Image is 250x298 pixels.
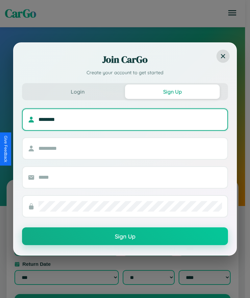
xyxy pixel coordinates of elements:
button: Sign Up [22,227,228,245]
p: Create your account to get started [22,69,228,77]
div: Give Feedback [3,136,8,162]
button: Login [30,84,125,99]
button: Sign Up [125,84,220,99]
h2: Join CarGo [22,53,228,66]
